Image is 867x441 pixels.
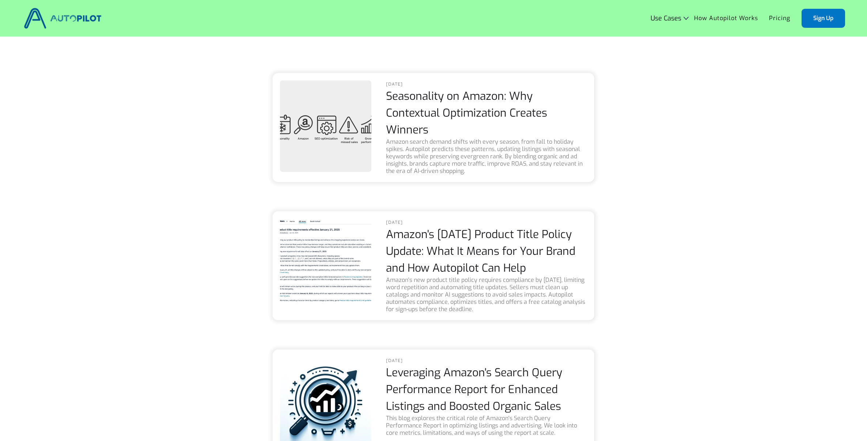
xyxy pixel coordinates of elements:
div: Use Cases [651,15,681,22]
div: This blog explores the critical role of Amazon's Search Query Performance Report in optimizing li... [386,415,587,437]
img: Icon Rounded Chevron Dark - BRIX Templates [684,16,689,20]
a: Seasonality on Amazon: Why Contextual Optimization Creates Winners [386,89,547,137]
div: Amazon's new product title policy requires compliance by [DATE], limiting word repetition and aut... [386,276,587,313]
div: Amazon search demand shifts with every season, from fall to holiday spikes. Autopilot predicts th... [386,138,587,175]
a: Amazon's [DATE] Product Title Policy Update: What It Means for Your Brand and How Autopilot Can Help [386,227,575,275]
a: Sign Up [802,9,845,28]
div: Use Cases [651,15,689,22]
div: [DATE] [386,357,403,364]
a: Leveraging Amazon's Search Query Performance Report for Enhanced Listings and Boosted Organic Sales [386,365,562,414]
a: Pricing [764,11,796,25]
div: [DATE] [386,80,403,88]
a: How Autopilot Works [689,11,764,25]
div: [DATE] [386,219,403,226]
